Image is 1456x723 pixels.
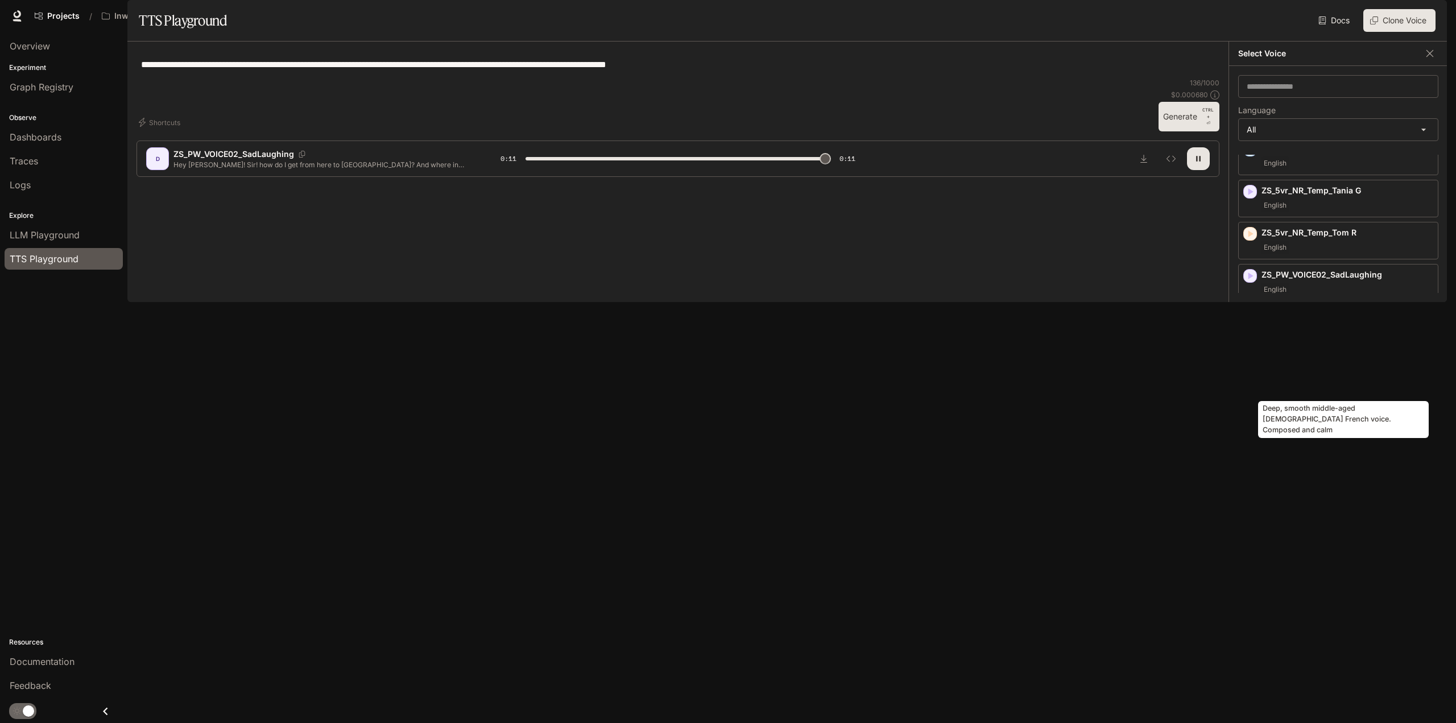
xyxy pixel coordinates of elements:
div: / [85,10,97,22]
button: Inspect [1160,147,1182,170]
p: 136 / 1000 [1190,78,1219,88]
span: 0:11 [839,153,855,164]
p: ZS_PW_VOICE02_SadLaughing [1261,269,1433,280]
h1: TTS Playground [139,9,227,32]
button: Copy Voice ID [294,151,310,158]
a: Docs [1316,9,1354,32]
p: Hey [PERSON_NAME]! Sir! how do I get from here to [GEOGRAPHIC_DATA]? And where in [GEOGRAPHIC_DAT... [173,160,473,170]
p: ZS_PW_VOICE02_SadLaughing [173,148,294,160]
span: English [1261,156,1289,170]
button: Download audio [1132,147,1155,170]
div: D [148,150,167,168]
span: English [1261,199,1289,212]
span: 0:11 [500,153,516,164]
span: English [1261,241,1289,254]
p: Language [1238,106,1276,114]
button: Open workspace menu [97,5,196,27]
p: CTRL + [1202,106,1215,120]
button: GenerateCTRL +⏎ [1159,102,1219,131]
p: $ 0.000680 [1171,90,1208,100]
a: Go to projects [30,5,85,27]
div: Deep, smooth middle-aged [DEMOGRAPHIC_DATA] French voice. Composed and calm [1258,401,1429,438]
button: Clone Voice [1363,9,1436,32]
p: ZS_5vr_NR_Temp_Tania G [1261,185,1433,196]
span: Projects [47,11,80,21]
span: English [1261,283,1289,296]
p: Inworld AI Demos [114,11,178,21]
p: ZS_5vr_NR_Temp_Tom R [1261,227,1433,238]
div: All [1239,119,1438,141]
p: ⏎ [1202,106,1215,127]
button: Shortcuts [136,113,185,131]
